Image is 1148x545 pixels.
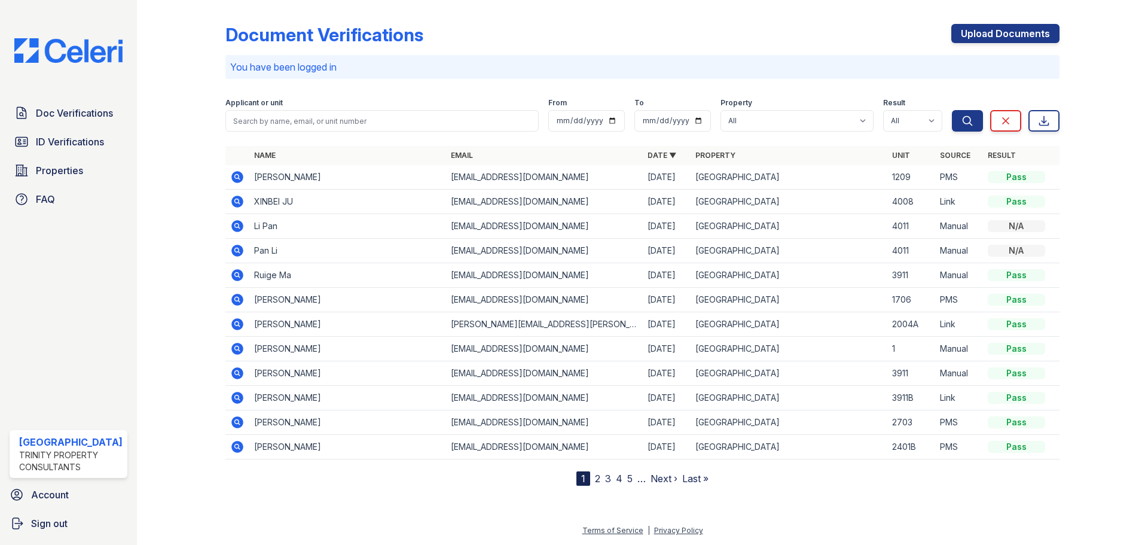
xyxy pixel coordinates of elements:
[988,416,1045,428] div: Pass
[446,361,643,386] td: [EMAIL_ADDRESS][DOMAIN_NAME]
[643,165,691,190] td: [DATE]
[691,263,887,288] td: [GEOGRAPHIC_DATA]
[446,312,643,337] td: [PERSON_NAME][EMAIL_ADDRESS][PERSON_NAME][DOMAIN_NAME]
[643,410,691,435] td: [DATE]
[935,263,983,288] td: Manual
[935,435,983,459] td: PMS
[691,337,887,361] td: [GEOGRAPHIC_DATA]
[36,106,113,120] span: Doc Verifications
[935,312,983,337] td: Link
[643,190,691,214] td: [DATE]
[887,312,935,337] td: 2004A
[627,473,633,485] a: 5
[654,526,703,535] a: Privacy Policy
[643,263,691,288] td: [DATE]
[31,488,69,502] span: Account
[249,239,446,263] td: Pan Li
[637,471,646,486] span: …
[988,269,1045,281] div: Pass
[887,361,935,386] td: 3911
[695,151,735,160] a: Property
[548,98,567,108] label: From
[988,196,1045,208] div: Pass
[643,361,691,386] td: [DATE]
[935,239,983,263] td: Manual
[887,288,935,312] td: 1706
[36,135,104,149] span: ID Verifications
[643,312,691,337] td: [DATE]
[935,288,983,312] td: PMS
[230,60,1055,74] p: You have been logged in
[887,263,935,288] td: 3911
[691,361,887,386] td: [GEOGRAPHIC_DATA]
[36,163,83,178] span: Properties
[643,386,691,410] td: [DATE]
[10,159,127,182] a: Properties
[883,98,905,108] label: Result
[249,263,446,288] td: Ruige Ma
[5,511,132,535] a: Sign out
[31,516,68,531] span: Sign out
[691,435,887,459] td: [GEOGRAPHIC_DATA]
[446,435,643,459] td: [EMAIL_ADDRESS][DOMAIN_NAME]
[605,473,611,485] a: 3
[691,288,887,312] td: [GEOGRAPHIC_DATA]
[451,151,473,160] a: Email
[988,245,1045,257] div: N/A
[691,165,887,190] td: [GEOGRAPHIC_DATA]
[446,337,643,361] td: [EMAIL_ADDRESS][DOMAIN_NAME]
[935,165,983,190] td: PMS
[988,151,1016,160] a: Result
[225,24,423,45] div: Document Verifications
[446,386,643,410] td: [EMAIL_ADDRESS][DOMAIN_NAME]
[446,288,643,312] td: [EMAIL_ADDRESS][DOMAIN_NAME]
[446,410,643,435] td: [EMAIL_ADDRESS][DOMAIN_NAME]
[691,410,887,435] td: [GEOGRAPHIC_DATA]
[887,165,935,190] td: 1209
[10,130,127,154] a: ID Verifications
[887,435,935,459] td: 2401B
[887,239,935,263] td: 4011
[892,151,910,160] a: Unit
[249,190,446,214] td: XINBEI JU
[446,263,643,288] td: [EMAIL_ADDRESS][DOMAIN_NAME]
[643,337,691,361] td: [DATE]
[643,239,691,263] td: [DATE]
[10,101,127,125] a: Doc Verifications
[225,98,283,108] label: Applicant or unit
[988,343,1045,355] div: Pass
[720,98,752,108] label: Property
[643,288,691,312] td: [DATE]
[988,318,1045,330] div: Pass
[5,483,132,507] a: Account
[634,98,644,108] label: To
[988,220,1045,232] div: N/A
[682,473,709,485] a: Last »
[446,190,643,214] td: [EMAIL_ADDRESS][DOMAIN_NAME]
[691,190,887,214] td: [GEOGRAPHIC_DATA]
[225,110,539,132] input: Search by name, email, or unit number
[582,526,643,535] a: Terms of Service
[935,337,983,361] td: Manual
[249,337,446,361] td: [PERSON_NAME]
[887,337,935,361] td: 1
[446,165,643,190] td: [EMAIL_ADDRESS][DOMAIN_NAME]
[5,38,132,63] img: CE_Logo_Blue-a8612792a0a2168367f1c8372b55b34899dd931a85d93a1a3d3e32e68fde9ad4.png
[951,24,1060,43] a: Upload Documents
[940,151,970,160] a: Source
[249,165,446,190] td: [PERSON_NAME]
[648,526,650,535] div: |
[691,239,887,263] td: [GEOGRAPHIC_DATA]
[249,214,446,239] td: Li Pan
[691,312,887,337] td: [GEOGRAPHIC_DATA]
[988,294,1045,306] div: Pass
[935,386,983,410] td: Link
[935,361,983,386] td: Manual
[988,171,1045,183] div: Pass
[616,473,622,485] a: 4
[691,386,887,410] td: [GEOGRAPHIC_DATA]
[249,386,446,410] td: [PERSON_NAME]
[36,192,55,206] span: FAQ
[651,473,677,485] a: Next ›
[643,214,691,239] td: [DATE]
